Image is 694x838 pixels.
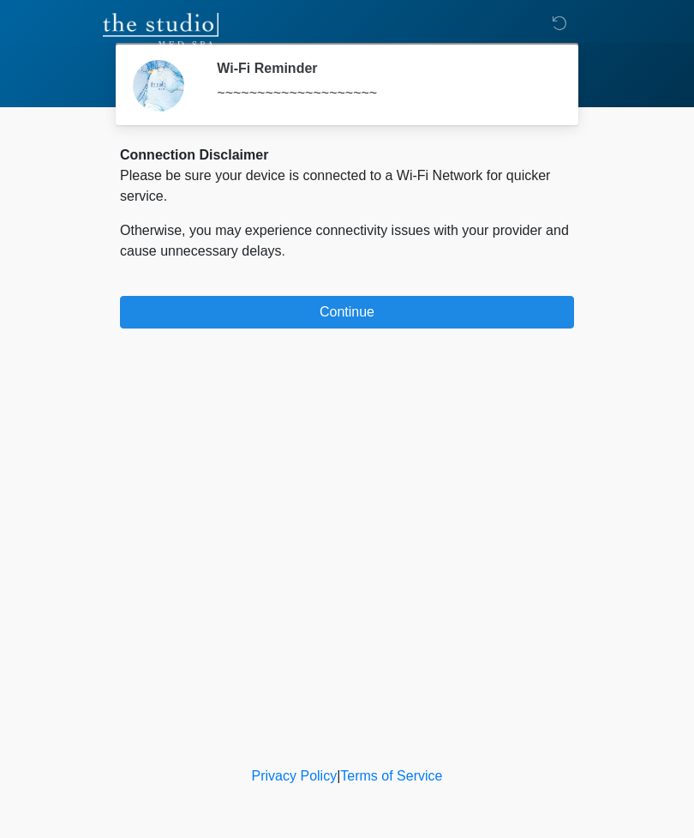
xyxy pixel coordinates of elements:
a: Privacy Policy [252,769,338,783]
img: Agent Avatar [133,60,184,112]
div: Connection Disclaimer [120,145,574,166]
a: Terms of Service [340,769,442,783]
h2: Wi-Fi Reminder [217,60,548,76]
img: The Studio Med Spa Logo [103,13,218,47]
span: . [282,244,285,258]
p: Please be sure your device is connected to a Wi-Fi Network for quicker service. [120,166,574,207]
a: | [337,769,340,783]
div: ~~~~~~~~~~~~~~~~~~~~ [217,83,548,104]
p: Otherwise, you may experience connectivity issues with your provider and cause unnecessary delays [120,220,574,262]
button: Continue [120,296,574,329]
